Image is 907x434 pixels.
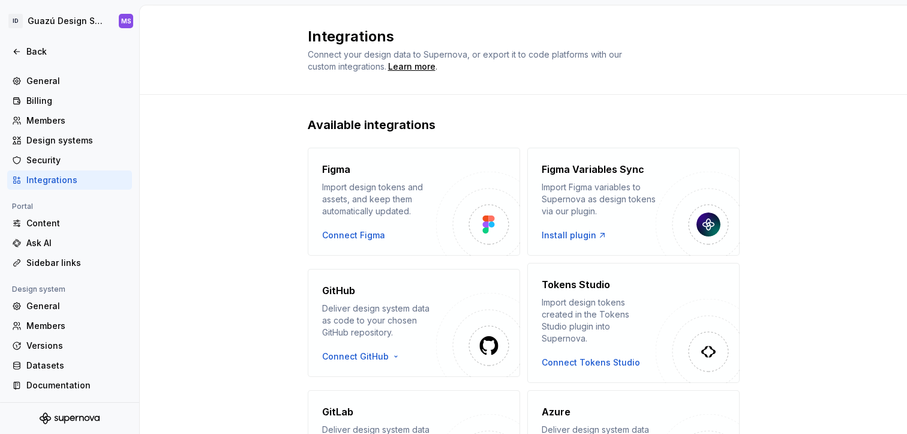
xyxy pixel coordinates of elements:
[26,134,127,146] div: Design systems
[8,14,23,28] div: ID
[322,405,353,419] h4: GitLab
[542,181,656,217] div: Import Figma variables to Supernova as design tokens via our plugin.
[26,257,127,269] div: Sidebar links
[322,229,385,241] button: Connect Figma
[7,151,132,170] a: Security
[308,148,520,256] button: FigmaImport design tokens and assets, and keep them automatically updated.Connect Figma
[542,277,610,292] h4: Tokens Studio
[7,131,132,150] a: Design systems
[26,300,127,312] div: General
[322,303,436,339] div: Deliver design system data as code to your chosen GitHub repository.
[7,91,132,110] a: Billing
[7,111,132,130] a: Members
[26,154,127,166] div: Security
[542,229,607,241] a: Install plugin
[542,297,656,345] div: Import design tokens created in the Tokens Studio plugin into Supernova.
[26,95,127,107] div: Billing
[7,170,132,190] a: Integrations
[7,316,132,336] a: Members
[7,356,132,375] a: Datasets
[388,61,436,73] a: Learn more
[7,282,70,297] div: Design system
[322,181,436,217] div: Import design tokens and assets, and keep them automatically updated.
[542,405,570,419] h4: Azure
[26,360,127,372] div: Datasets
[28,15,104,27] div: Guazú Design System
[7,42,132,61] a: Back
[322,283,355,298] h4: GitHub
[7,297,132,316] a: General
[26,237,127,249] div: Ask AI
[26,320,127,332] div: Members
[308,263,520,383] button: GitHubDeliver design system data as code to your chosen GitHub repository.Connect GitHub
[26,174,127,186] div: Integrations
[26,217,127,229] div: Content
[26,115,127,127] div: Members
[2,8,137,34] button: IDGuazú Design SystemMS
[40,412,100,424] svg: Supernova Logo
[7,199,38,214] div: Portal
[308,27,725,46] h2: Integrations
[26,75,127,87] div: General
[527,148,740,256] button: Figma Variables SyncImport Figma variables to Supernova as design tokens via our plugin.Install p...
[322,162,350,176] h4: Figma
[322,351,389,363] span: Connect GitHub
[7,234,132,253] a: Ask AI
[308,116,740,133] h2: Available integrations
[542,357,640,369] button: Connect Tokens Studio
[7,376,132,395] a: Documentation
[7,253,132,273] a: Sidebar links
[322,351,406,363] button: Connect GitHub
[26,46,127,58] div: Back
[542,162,644,176] h4: Figma Variables Sync
[26,379,127,391] div: Documentation
[527,263,740,383] button: Tokens StudioImport design tokens created in the Tokens Studio plugin into Supernova.Connect Toke...
[386,62,437,71] span: .
[308,49,624,71] span: Connect your design data to Supernova, or export it to code platforms with our custom integrations.
[26,340,127,352] div: Versions
[7,71,132,91] a: General
[7,336,132,355] a: Versions
[121,16,131,26] div: MS
[7,214,132,233] a: Content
